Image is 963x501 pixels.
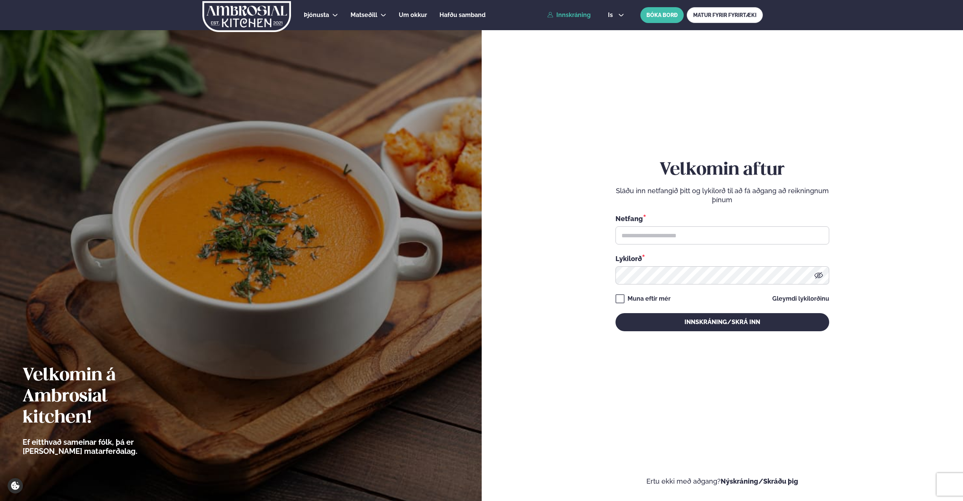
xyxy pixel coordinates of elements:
[399,11,427,20] a: Um okkur
[608,12,615,18] span: is
[721,477,798,485] a: Nýskráning/Skráðu þig
[640,7,684,23] button: BÓKA BORÐ
[772,296,829,302] a: Gleymdi lykilorðinu
[615,254,829,263] div: Lykilorð
[399,11,427,18] span: Um okkur
[202,1,292,32] img: logo
[602,12,630,18] button: is
[351,11,377,20] a: Matseðill
[504,477,941,486] p: Ertu ekki með aðgang?
[439,11,485,18] span: Hafðu samband
[8,478,23,493] a: Cookie settings
[23,438,179,456] p: Ef eitthvað sameinar fólk, þá er [PERSON_NAME] matarferðalag.
[615,313,829,331] button: Innskráning/Skrá inn
[615,214,829,223] div: Netfang
[439,11,485,20] a: Hafðu samband
[304,11,329,18] span: Þjónusta
[615,186,829,204] p: Sláðu inn netfangið þitt og lykilorð til að fá aðgang að reikningnum þínum
[23,365,179,429] h2: Velkomin á Ambrosial kitchen!
[304,11,329,20] a: Þjónusta
[547,12,591,18] a: Innskráning
[351,11,377,18] span: Matseðill
[687,7,763,23] a: MATUR FYRIR FYRIRTÆKI
[615,160,829,181] h2: Velkomin aftur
